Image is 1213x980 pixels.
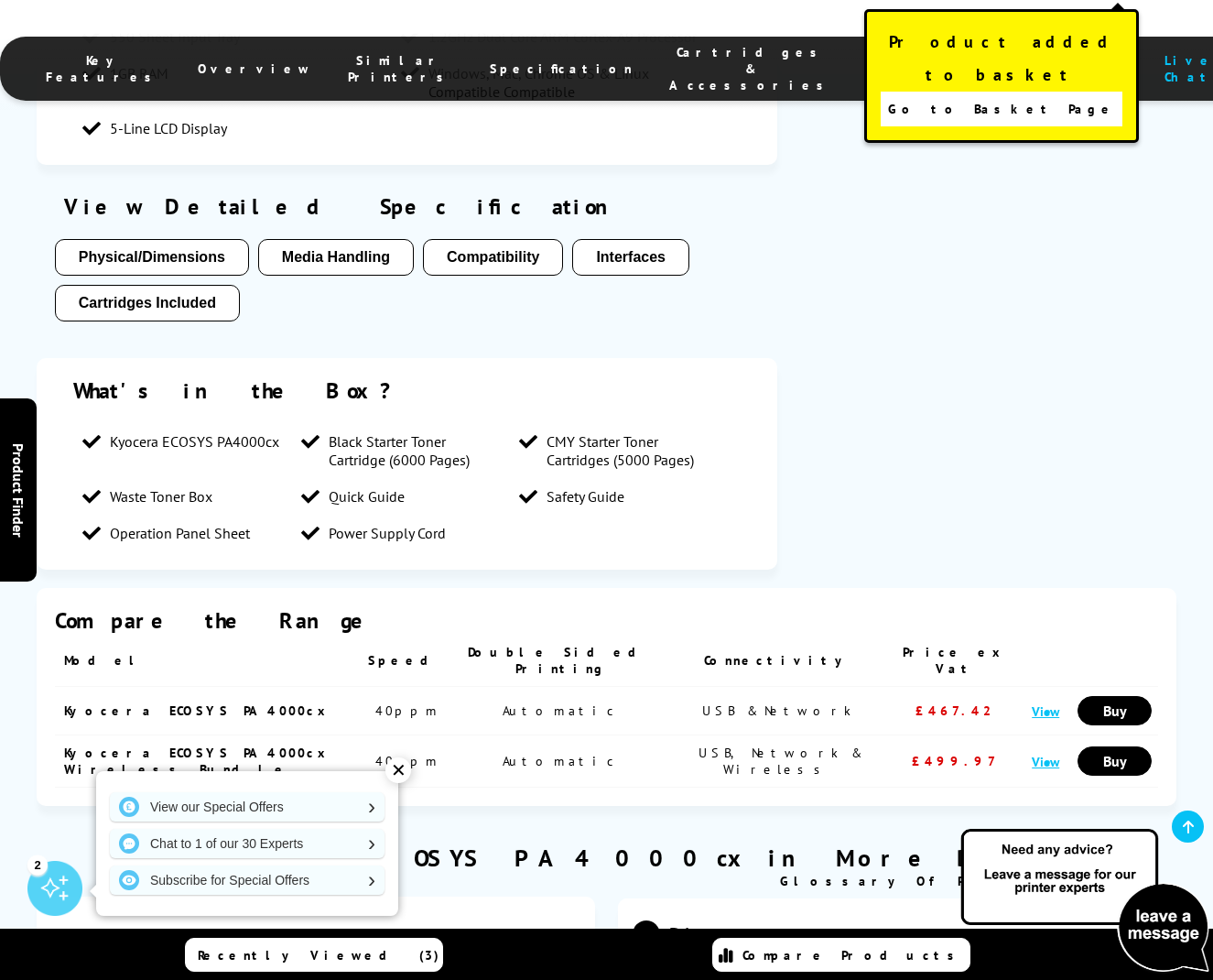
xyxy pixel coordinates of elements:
[110,432,279,451] span: Kyocera ECOSYS PA4000cx
[490,60,633,77] span: Specification
[864,9,1139,143] div: Product added to basket
[348,52,453,85] span: Similar Printers
[423,239,563,276] button: Compatibility
[1078,746,1152,776] a: Buy
[742,947,964,964] span: Compare Products
[55,635,359,687] th: Model
[669,44,833,93] span: Cartridges & Accessories
[198,60,311,77] span: Overview
[9,443,27,538] span: Product Finder
[55,192,760,221] div: View Detailed Specification
[1032,702,1059,720] a: View
[329,432,502,469] span: Black Starter Toner Cartridge (6000 Pages)
[27,855,48,875] div: 2
[329,487,405,506] span: Quick Guide
[667,635,888,687] th: Connectivity
[667,687,888,735] td: USB & Network
[887,635,1023,687] th: Price ex Vat
[887,687,1023,735] td: £467.42
[633,899,1162,968] span: Print
[37,843,1177,873] h2: Kyocera ECOSYS PA4000cx in More Detail
[888,96,1116,122] span: Go to Basket Page
[55,239,249,276] button: Physical/Dimensions
[73,376,742,405] div: What's in the Box?
[110,119,227,137] span: 5-Line LCD Display
[780,873,1140,889] a: Glossary Of Printer Terms
[110,866,384,895] a: Subscribe for Special Offers
[957,826,1213,976] img: Open Live Chat window
[258,239,414,276] button: Media Handling
[64,745,332,778] a: Kyocera ECOSYS PA4000cx Wireless Bundle
[547,432,720,469] span: CMY Starter Toner Cartridges (5000 Pages)
[456,635,666,687] th: Double Sided Printing
[185,938,443,972] a: Recently Viewed (3)
[456,687,666,735] td: Automatic
[55,285,240,321] button: Cartridges Included
[385,757,411,783] div: ✕
[55,606,1159,635] div: Compare the Range
[110,829,384,858] a: Chat to 1 of our 30 Experts
[572,239,689,276] button: Interfaces
[1078,696,1152,725] a: Buy
[881,92,1122,126] a: Go to Basket Page
[1032,753,1059,770] a: View
[110,524,250,542] span: Operation Panel Sheet
[359,635,456,687] th: Speed
[887,735,1023,788] td: £499.97
[110,487,212,506] span: Waste Toner Box
[329,524,446,542] span: Power Supply Cord
[359,687,456,735] td: 40ppm
[110,792,384,822] a: View our Special Offers
[456,735,666,788] td: Automatic
[547,487,624,506] span: Safety Guide
[667,735,888,788] td: USB, Network & Wireless
[64,702,332,719] a: Kyocera ECOSYS PA4000cx
[198,947,439,964] span: Recently Viewed (3)
[359,735,456,788] td: 40ppm
[712,938,970,972] a: Compare Products
[46,52,161,85] span: Key Features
